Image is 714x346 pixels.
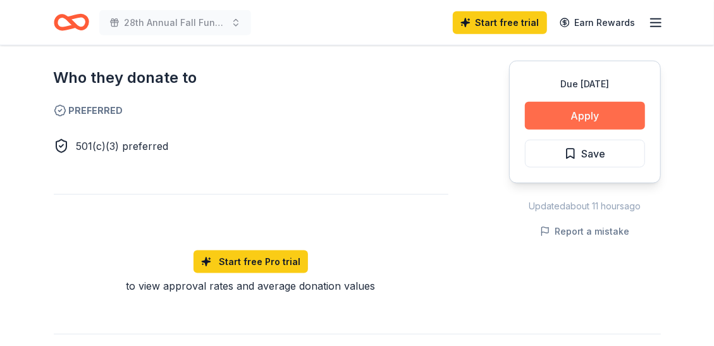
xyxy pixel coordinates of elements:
[99,10,251,35] button: 28th Annual Fall Fundraiser, Murder Mystery Luncheon and Auction
[525,102,645,130] button: Apply
[525,77,645,92] div: Due [DATE]
[509,199,661,214] div: Updated about 11 hours ago
[525,140,645,168] button: Save
[194,250,308,273] a: Start free Pro trial
[77,140,169,152] span: 501(c)(3) preferred
[54,68,448,88] h2: Who they donate to
[54,103,448,118] span: Preferred
[125,15,226,30] span: 28th Annual Fall Fundraiser, Murder Mystery Luncheon and Auction
[453,11,547,34] a: Start free trial
[582,145,606,162] span: Save
[552,11,643,34] a: Earn Rewards
[54,278,448,293] div: to view approval rates and average donation values
[54,8,89,37] a: Home
[540,224,630,239] button: Report a mistake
